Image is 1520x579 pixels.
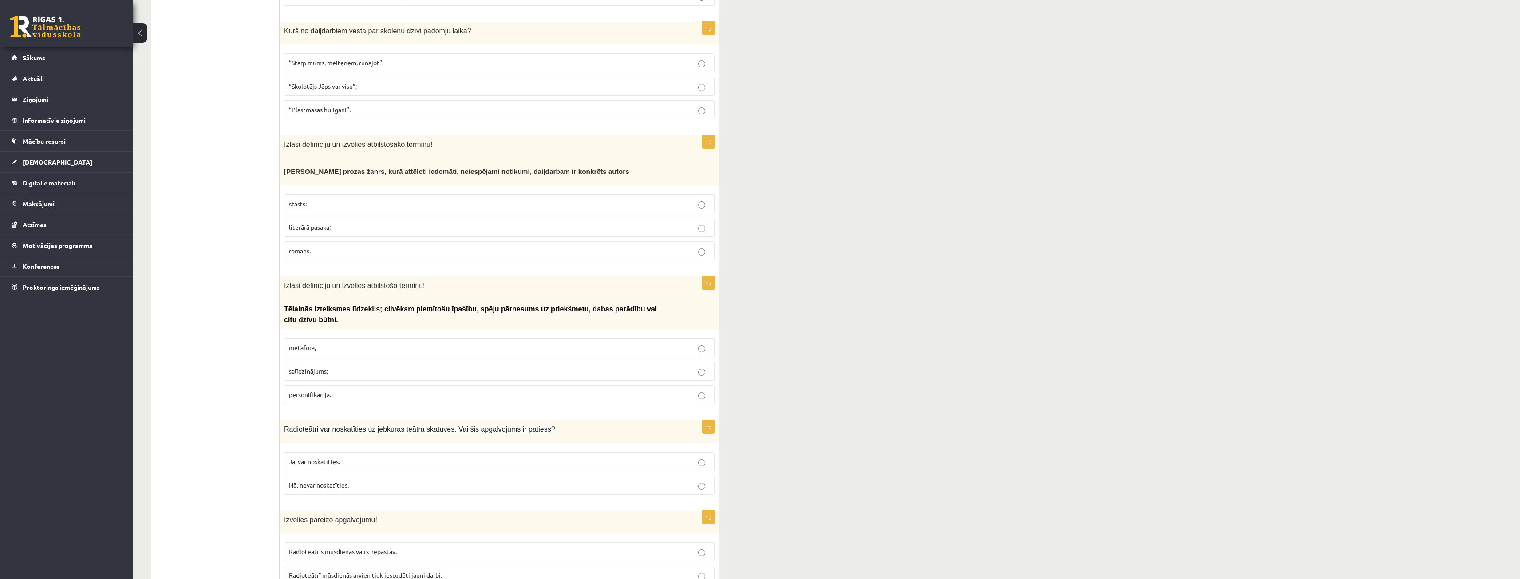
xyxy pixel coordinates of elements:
span: Izlasi definīciju un izvēlies atbilstošo terminu! [284,282,425,289]
legend: Maksājumi [23,193,122,214]
span: [DEMOGRAPHIC_DATA] [23,158,92,166]
input: metafora; [698,345,705,352]
input: Radioteātris mūsdienās vairs nepastāv. [698,549,705,556]
a: Mācību resursi [12,131,122,151]
span: Izvēlies pareizo apgalvojumu! [284,516,377,524]
input: “Plastmasas huligāni”. [698,107,705,114]
input: salīdzinājums; [698,369,705,376]
span: Mācību resursi [23,137,66,145]
span: Jā, var noskatīties. [289,457,340,465]
span: literārā pasaka; [289,223,331,231]
span: salīdzinājums; [289,367,328,375]
a: Atzīmes [12,214,122,235]
a: Motivācijas programma [12,235,122,256]
span: metafora; [289,343,316,351]
a: Informatīvie ziņojumi [12,110,122,130]
input: literārā pasaka; [698,225,705,232]
span: “Plastmasas huligāni”. [289,106,351,114]
a: Rīgas 1. Tālmācības vidusskola [10,16,81,38]
span: Radioteātrī mūsdienās arvien tiek iestudēti jauni darbi. [289,571,442,579]
span: “Skolotājs Jāps var visu”; [289,82,357,90]
a: Sākums [12,47,122,68]
a: Digitālie materiāli [12,173,122,193]
span: Motivācijas programma [23,241,93,249]
legend: Ziņojumi [23,89,122,110]
span: Proktoringa izmēģinājums [23,283,100,291]
a: Ziņojumi [12,89,122,110]
span: Radioteātri var noskatīties uz jebkuras teātra skatuves. Vai šis apgalvojums ir patiess? [284,425,555,433]
p: 1p [702,135,715,149]
span: Atzīmes [23,221,47,228]
span: Radioteātris mūsdienās vairs nepastāv. [289,547,397,555]
span: Sākums [23,54,45,62]
span: personifikācija. [289,390,331,398]
p: 1p [702,420,715,434]
a: [DEMOGRAPHIC_DATA] [12,152,122,172]
a: Proktoringa izmēģinājums [12,277,122,297]
input: “Starp mums, meitenēm, runājot”; [698,60,705,67]
input: romāns. [698,248,705,256]
span: Tēlainās izteiksmes līdzeklis; cilvēkam piemītošu īpašību, spēju pārnesums uz priekšmetu, dabas p... [284,305,657,323]
p: 1p [702,276,715,290]
span: Nē, nevar noskatīties. [289,481,349,489]
p: 1p [702,21,715,35]
span: “Starp mums, meitenēm, runājot”; [289,59,383,67]
span: Konferences [23,262,60,270]
p: 1p [702,510,715,524]
span: [PERSON_NAME] prozas žanrs, kurā attēloti iedomāti, neiespējami notikumi, daiļdarbam ir konkrēts ... [284,168,629,175]
input: Nē, nevar noskatīties. [698,483,705,490]
a: Aktuāli [12,68,122,89]
a: Konferences [12,256,122,276]
a: Maksājumi [12,193,122,214]
input: Jā, var noskatīties. [698,459,705,466]
input: stāsts; [698,201,705,209]
legend: Informatīvie ziņojumi [23,110,122,130]
span: Kurš no daiļdarbiem vēsta par skolēnu dzīvi padomju laikā? [284,27,471,35]
span: stāsts; [289,200,307,208]
span: romāns. [289,247,311,255]
input: personifikācija. [698,392,705,399]
span: Digitālie materiāli [23,179,75,187]
span: Aktuāli [23,75,44,83]
input: “Skolotājs Jāps var visu”; [698,84,705,91]
span: Izlasi definīciju un izvēlies atbilstošāko terminu! [284,141,432,148]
